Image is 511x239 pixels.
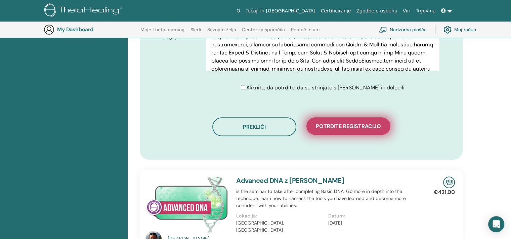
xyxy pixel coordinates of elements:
[291,27,320,38] a: Pomoč in viri
[236,220,324,234] p: [GEOGRAPHIC_DATA], [GEOGRAPHIC_DATA]
[44,24,54,35] img: generic-user-icon.jpg
[145,176,228,233] img: Advanced DNA
[443,22,476,37] a: Moj račun
[247,84,404,91] span: Kliknite, da potrdite, da se strinjate s [PERSON_NAME] in določili
[413,5,438,17] a: Trgovina
[236,188,420,209] p: is the seminar to take after completing Basic DNA. Go more in depth into the technique, learn how...
[243,5,318,17] a: Tečaji in [GEOGRAPHIC_DATA]
[207,27,236,38] a: Seznam želja
[243,123,266,130] span: Prekliči
[57,26,124,33] h3: My Dashboard
[140,27,184,38] a: Moje ThetaLearning
[328,220,416,227] p: [DATE]
[212,117,296,136] button: Prekliči
[190,27,201,38] a: Sledi
[306,117,390,135] button: Potrdite registracijo
[318,5,354,17] a: Certificiranje
[236,176,344,185] a: Advanced DNA z [PERSON_NAME]
[353,5,400,17] a: Zgodbe o uspehu
[443,24,452,35] img: cog.svg
[434,188,455,196] p: €421.00
[400,5,413,17] a: Viri
[316,123,381,130] span: Potrdite registracijo
[379,22,427,37] a: Nadzorna plošča
[488,216,504,232] div: Open Intercom Messenger
[379,27,387,33] img: chalkboard-teacher.svg
[236,212,324,220] p: Lokacija:
[44,3,125,18] img: logo.png
[234,5,243,17] a: O
[242,27,285,38] a: Center za sporočila
[443,176,455,188] img: In-Person Seminar
[328,212,416,220] p: Datum:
